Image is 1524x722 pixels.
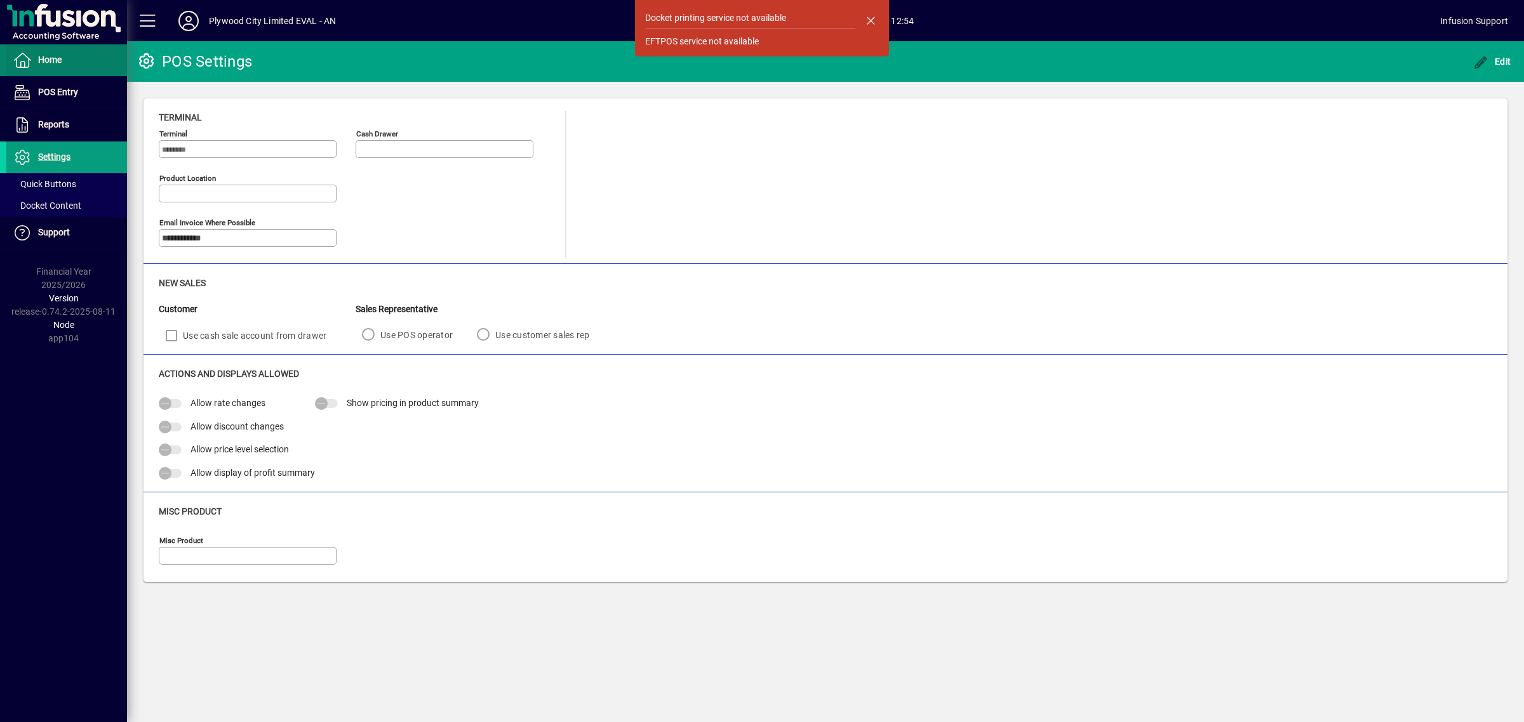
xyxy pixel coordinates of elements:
[6,217,127,249] a: Support
[168,10,209,32] button: Profile
[13,179,76,189] span: Quick Buttons
[38,227,70,237] span: Support
[209,11,336,31] div: Plywood City Limited EVAL - AN
[38,152,70,162] span: Settings
[38,87,78,97] span: POS Entry
[159,303,356,316] div: Customer
[13,200,81,211] span: Docket Content
[645,35,759,48] div: EFTPOS service not available
[159,536,203,545] mat-label: Misc Product
[1440,11,1508,31] div: Infusion Support
[356,303,608,316] div: Sales Representative
[347,398,479,408] span: Show pricing in product summary
[159,112,202,122] span: Terminal
[6,109,127,141] a: Reports
[159,174,216,183] mat-label: Product location
[1470,50,1514,73] button: Edit
[190,421,284,431] span: Allow discount changes
[159,278,206,288] span: New Sales
[6,77,127,108] a: POS Entry
[159,129,187,138] mat-label: Terminal
[38,119,69,129] span: Reports
[190,398,265,408] span: Allow rate changes
[336,11,1440,31] span: [DATE] 12:54
[159,506,222,516] span: Misc Product
[38,55,62,65] span: Home
[49,293,79,303] span: Version
[6,173,127,195] a: Quick Buttons
[6,44,127,76] a: Home
[1473,56,1511,67] span: Edit
[159,369,299,379] span: Actions and Displays Allowed
[137,51,252,72] div: POS Settings
[6,195,127,216] a: Docket Content
[53,320,74,330] span: Node
[190,444,289,454] span: Allow price level selection
[356,129,398,138] mat-label: Cash Drawer
[190,468,315,478] span: Allow display of profit summary
[159,218,255,227] mat-label: Email Invoice where possible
